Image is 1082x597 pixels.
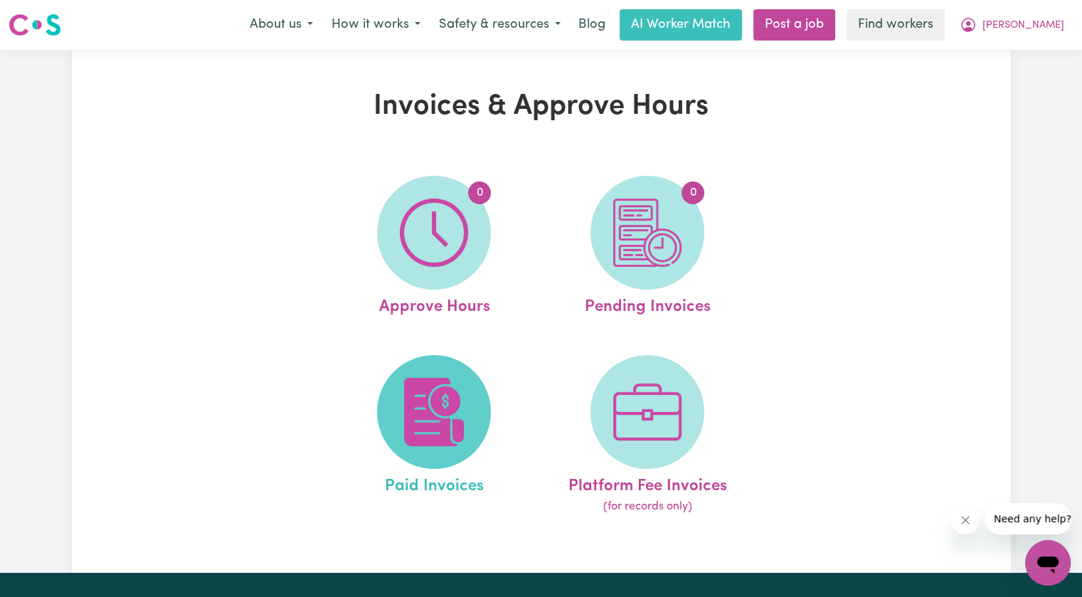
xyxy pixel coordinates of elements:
[332,355,536,516] a: Paid Invoices
[240,10,322,40] button: About us
[468,181,491,204] span: 0
[9,12,61,38] img: Careseekers logo
[985,503,1071,534] iframe: Message from company
[603,498,692,515] span: (for records only)
[753,9,835,41] a: Post a job
[1025,540,1071,586] iframe: Button to launch messaging window
[568,469,727,499] span: Platform Fee Invoices
[545,355,750,516] a: Platform Fee Invoices(for records only)
[378,290,489,319] span: Approve Hours
[385,469,484,499] span: Paid Invoices
[430,10,570,40] button: Safety & resources
[950,10,1073,40] button: My Account
[237,90,846,124] h1: Invoices & Approve Hours
[681,181,704,204] span: 0
[570,9,614,41] a: Blog
[847,9,945,41] a: Find workers
[951,506,980,534] iframe: Close message
[982,18,1064,33] span: [PERSON_NAME]
[545,176,750,319] a: Pending Invoices
[9,10,86,21] span: Need any help?
[585,290,711,319] span: Pending Invoices
[9,9,61,41] a: Careseekers logo
[332,176,536,319] a: Approve Hours
[322,10,430,40] button: How it works
[620,9,742,41] a: AI Worker Match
